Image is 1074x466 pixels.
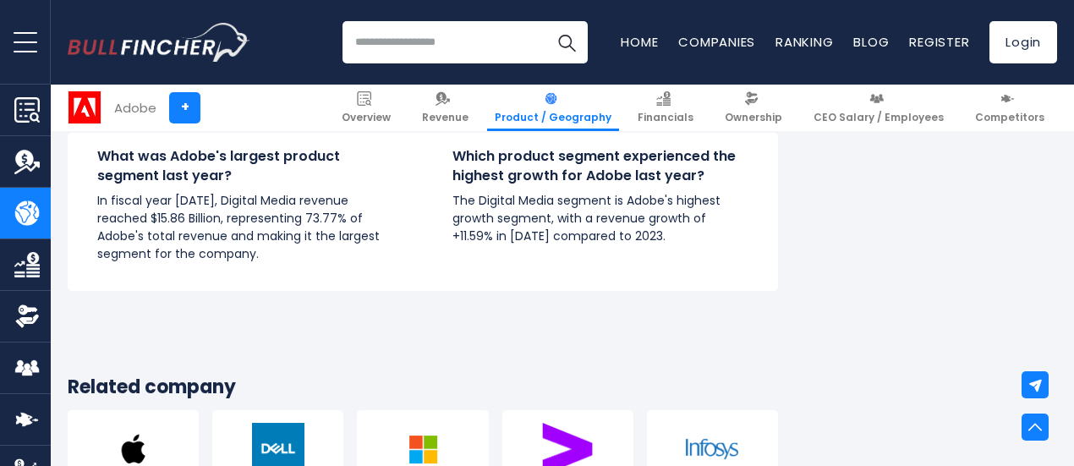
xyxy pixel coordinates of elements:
p: The Digital Media segment is Adobe's highest growth segment, with a revenue growth of +11.59% in ... [452,192,748,245]
a: Login [989,21,1057,63]
span: Product / Geography [495,111,611,124]
img: Bullfincher logo [68,23,250,62]
a: CEO Salary / Employees [806,85,951,131]
h4: What was Adobe's largest product segment last year? [97,147,393,185]
a: Competitors [967,85,1052,131]
a: Revenue [414,85,476,131]
h4: Which product segment experienced the highest growth for Adobe last year? [452,147,748,185]
span: Overview [342,111,391,124]
a: Ownership [717,85,790,131]
a: Ranking [775,33,833,51]
h3: Related company [68,376,778,400]
p: In fiscal year [DATE], Digital Media revenue reached $15.86 Billion, representing 73.77% of Adobe... [97,192,393,263]
a: Companies [678,33,755,51]
img: Ownership [14,304,40,329]
a: Go to homepage [68,23,249,62]
a: Home [621,33,658,51]
span: Revenue [422,111,469,124]
div: Adobe [114,98,156,118]
a: Product / Geography [487,85,619,131]
a: Register [909,33,969,51]
button: Search [545,21,588,63]
span: Ownership [725,111,782,124]
span: CEO Salary / Employees [814,111,944,124]
span: Competitors [975,111,1044,124]
a: Financials [630,85,701,131]
a: + [169,92,200,123]
a: Blog [853,33,889,51]
a: Overview [334,85,398,131]
img: ADBE logo [68,91,101,123]
span: Financials [638,111,693,124]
